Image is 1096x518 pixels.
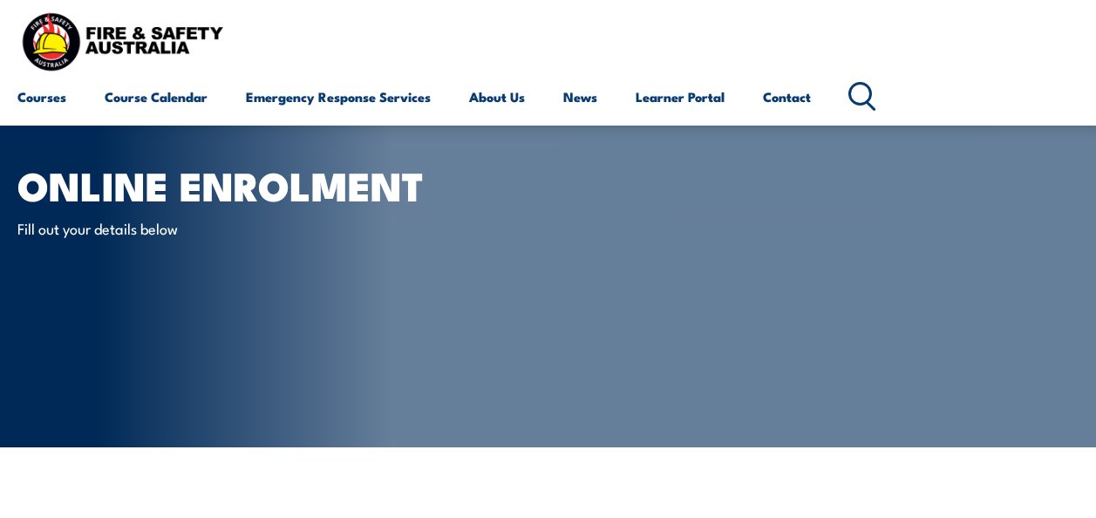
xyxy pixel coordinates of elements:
[469,76,525,118] a: About Us
[17,76,66,118] a: Courses
[636,76,725,118] a: Learner Portal
[763,76,811,118] a: Contact
[17,218,336,238] p: Fill out your details below
[105,76,208,118] a: Course Calendar
[563,76,597,118] a: News
[246,76,431,118] a: Emergency Response Services
[17,167,448,201] h1: Online Enrolment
